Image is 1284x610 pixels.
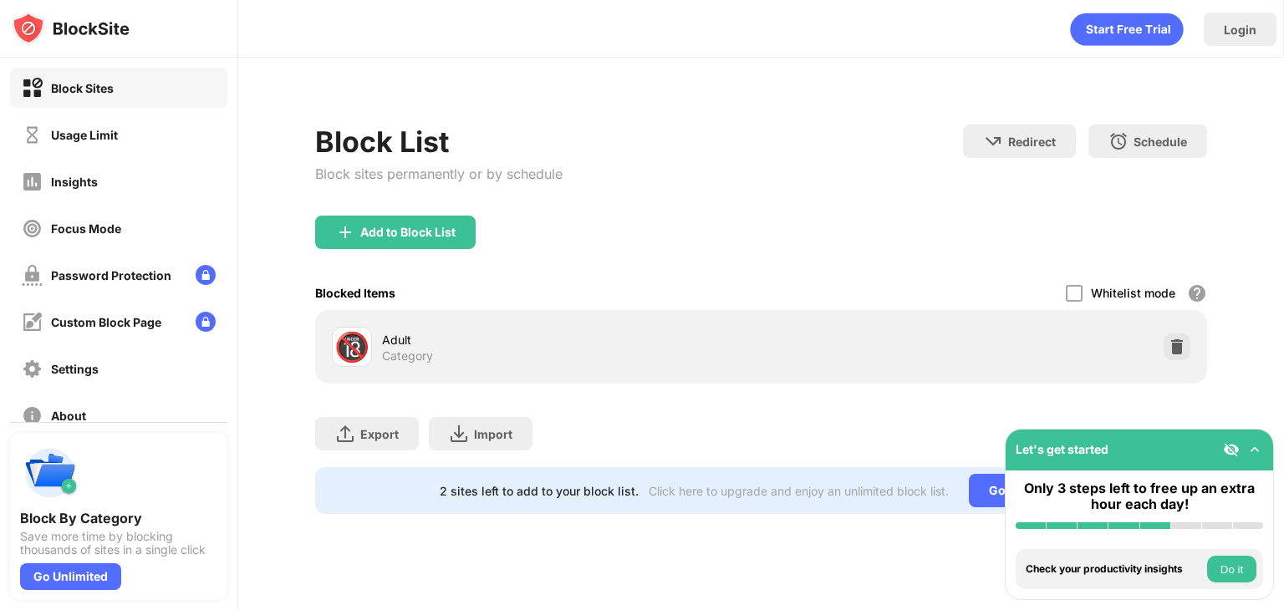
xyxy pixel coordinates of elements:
img: eye-not-visible.svg [1223,441,1240,458]
img: password-protection-off.svg [22,265,43,286]
div: Blocked Items [315,286,395,300]
div: Export [360,427,399,441]
div: Whitelist mode [1091,286,1175,300]
button: Do it [1207,556,1256,582]
div: Block By Category [20,510,217,526]
div: Import [474,427,512,441]
div: Only 3 steps left to free up an extra hour each day! [1016,480,1263,512]
div: Focus Mode [51,221,121,236]
img: block-on.svg [22,78,43,99]
div: 🔞 [334,330,369,364]
div: Add to Block List [360,226,456,239]
div: Check your productivity insights [1026,563,1203,575]
img: insights-off.svg [22,171,43,192]
div: Insights [51,175,98,189]
div: animation [1070,13,1184,46]
div: Block sites permanently or by schedule [315,165,563,182]
div: Redirect [1008,135,1056,149]
img: settings-off.svg [22,358,43,379]
div: Adult [382,331,761,348]
img: omni-setup-toggle.svg [1246,441,1263,458]
div: About [51,409,86,423]
img: time-usage-off.svg [22,125,43,145]
img: lock-menu.svg [196,312,216,332]
div: Let's get started [1016,442,1108,456]
div: Go Unlimited [969,474,1083,507]
img: push-categories.svg [20,443,80,503]
img: lock-menu.svg [196,265,216,285]
div: Go Unlimited [20,563,121,590]
div: Password Protection [51,268,171,282]
div: Schedule [1134,135,1187,149]
div: 2 sites left to add to your block list. [440,484,639,498]
div: Settings [51,362,99,376]
div: Category [382,348,433,363]
img: focus-off.svg [22,218,43,239]
div: Usage Limit [51,128,118,142]
div: Click here to upgrade and enjoy an unlimited block list. [649,484,949,498]
div: Block List [315,125,563,159]
img: logo-blocksite.svg [12,12,130,45]
div: Login [1224,23,1256,37]
div: Block Sites [51,81,114,95]
img: about-off.svg [22,405,43,426]
div: Save more time by blocking thousands of sites in a single click [20,530,217,557]
img: customize-block-page-off.svg [22,312,43,333]
div: Custom Block Page [51,315,161,329]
